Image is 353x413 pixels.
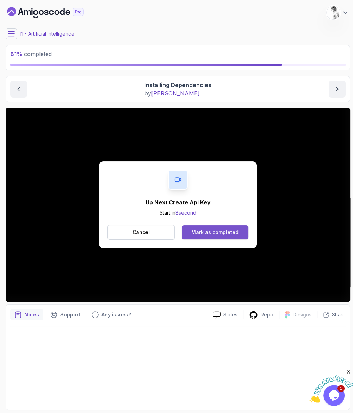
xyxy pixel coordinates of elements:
[329,81,346,98] button: next content
[145,209,210,216] p: Start in
[101,311,131,318] p: Any issues?
[107,225,175,240] button: Cancel
[332,311,346,318] p: Share
[24,311,39,318] p: Notes
[60,311,80,318] p: Support
[6,108,350,302] iframe: 2 - Installing Dependencies
[243,310,279,319] a: Repo
[87,309,135,320] button: Feedback button
[326,6,349,20] button: user profile image
[175,210,196,216] span: 8 second
[10,50,52,57] span: completed
[223,311,237,318] p: Slides
[144,89,211,98] p: by
[317,311,346,318] button: Share
[10,50,23,57] span: 81 %
[309,369,353,402] iframe: chat widget
[7,7,100,18] a: Dashboard
[144,81,211,89] p: Installing Dependencies
[261,311,273,318] p: Repo
[182,225,248,239] button: Mark as completed
[151,90,200,97] span: [PERSON_NAME]
[207,311,243,319] a: Slides
[191,229,239,236] div: Mark as completed
[327,6,340,19] img: user profile image
[145,198,210,207] p: Up Next: Create Api Key
[20,30,74,37] p: 11 - Artificial Intelligence
[293,311,311,318] p: Designs
[46,309,85,320] button: Support button
[10,309,43,320] button: notes button
[10,81,27,98] button: previous content
[132,229,150,236] p: Cancel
